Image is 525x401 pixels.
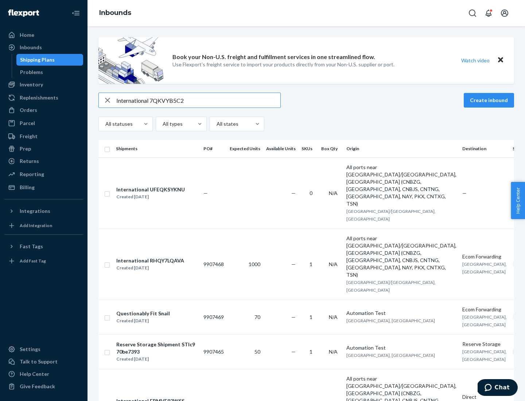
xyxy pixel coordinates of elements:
span: — [291,314,296,320]
a: Inbounds [4,42,83,53]
a: Inventory [4,79,83,90]
div: Questionably Fit Snail [116,310,170,317]
a: Add Fast Tag [4,255,83,267]
iframe: Opens a widget where you can chat to one of our agents [478,379,518,397]
img: Flexport logo [8,9,39,17]
div: Talk to Support [20,358,58,365]
th: PO# [201,140,227,157]
div: Reserve Storage [462,340,507,348]
div: Inventory [20,81,43,88]
a: Inbounds [99,9,131,17]
span: N/A [329,261,338,267]
button: Fast Tags [4,241,83,252]
span: — [291,190,296,196]
div: Parcel [20,120,35,127]
div: All ports near [GEOGRAPHIC_DATA]/[GEOGRAPHIC_DATA], [GEOGRAPHIC_DATA] (CNBZG, [GEOGRAPHIC_DATA], ... [346,164,456,207]
div: Freight [20,133,38,140]
button: Watch video [456,55,494,66]
div: International UFEQKSYKNU [116,186,185,193]
th: Destination [459,140,510,157]
div: Created [DATE] [116,264,184,272]
a: Add Integration [4,220,83,231]
span: [GEOGRAPHIC_DATA], [GEOGRAPHIC_DATA] [346,318,435,323]
ol: breadcrumbs [93,3,137,24]
div: Reserve Storage Shipment STIc970be7393 [116,341,197,355]
span: — [462,190,467,196]
span: N/A [329,314,338,320]
span: [GEOGRAPHIC_DATA]/[GEOGRAPHIC_DATA], [GEOGRAPHIC_DATA] [346,209,436,222]
span: [GEOGRAPHIC_DATA], [GEOGRAPHIC_DATA] [462,314,507,327]
span: [GEOGRAPHIC_DATA], [GEOGRAPHIC_DATA] [462,261,507,275]
span: 1000 [249,261,260,267]
span: 1 [310,261,312,267]
div: Help Center [20,370,49,378]
div: International RHQY7LQAVA [116,257,184,264]
div: Created [DATE] [116,317,170,324]
a: Replenishments [4,92,83,104]
div: Reporting [20,171,44,178]
span: — [291,261,296,267]
p: Use Flexport’s freight service to import your products directly from your Non-U.S. supplier or port. [172,61,394,68]
button: Open account menu [497,6,512,20]
div: Inbounds [20,44,42,51]
a: Help Center [4,368,83,380]
div: Prep [20,145,31,152]
a: Returns [4,155,83,167]
a: Prep [4,143,83,155]
p: Book your Non-U.S. freight and fulfillment services in one streamlined flow. [172,53,375,61]
button: Talk to Support [4,356,83,367]
input: All states [216,120,217,128]
a: Home [4,29,83,41]
span: N/A [329,349,338,355]
a: Problems [16,66,83,78]
span: 1 [310,349,312,355]
td: 9907469 [201,300,227,334]
span: N/A [329,190,338,196]
td: 9907465 [201,334,227,369]
span: — [291,349,296,355]
input: All types [162,120,163,128]
span: 0 [310,190,312,196]
span: 1 [310,314,312,320]
span: [GEOGRAPHIC_DATA], [GEOGRAPHIC_DATA] [346,353,435,358]
div: Give Feedback [20,383,55,390]
div: Integrations [20,207,50,215]
div: All ports near [GEOGRAPHIC_DATA]/[GEOGRAPHIC_DATA], [GEOGRAPHIC_DATA] (CNBZG, [GEOGRAPHIC_DATA], ... [346,235,456,279]
div: Returns [20,157,39,165]
span: [GEOGRAPHIC_DATA]/[GEOGRAPHIC_DATA], [GEOGRAPHIC_DATA] [346,280,436,293]
button: Close Navigation [69,6,83,20]
th: Origin [343,140,459,157]
div: Orders [20,106,37,114]
button: Integrations [4,205,83,217]
div: Ecom Forwarding [462,253,507,260]
th: Expected Units [227,140,263,157]
a: Orders [4,104,83,116]
div: Created [DATE] [116,193,185,200]
button: Open Search Box [465,6,480,20]
div: Home [20,31,34,39]
div: Automation Test [346,309,456,317]
a: Parcel [4,117,83,129]
button: Give Feedback [4,381,83,392]
div: Settings [20,346,40,353]
span: 50 [254,349,260,355]
div: Fast Tags [20,243,43,250]
div: Add Fast Tag [20,258,46,264]
a: Billing [4,182,83,193]
th: Box Qty [318,140,343,157]
th: Shipments [113,140,201,157]
th: SKUs [299,140,318,157]
div: Replenishments [20,94,58,101]
a: Freight [4,131,83,142]
td: 9907468 [201,229,227,300]
button: Create inbound [464,93,514,108]
div: Automation Test [346,344,456,351]
div: Problems [20,69,43,76]
button: Help Center [511,182,525,219]
div: Ecom Forwarding [462,306,507,313]
a: Reporting [4,168,83,180]
a: Shipping Plans [16,54,83,66]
